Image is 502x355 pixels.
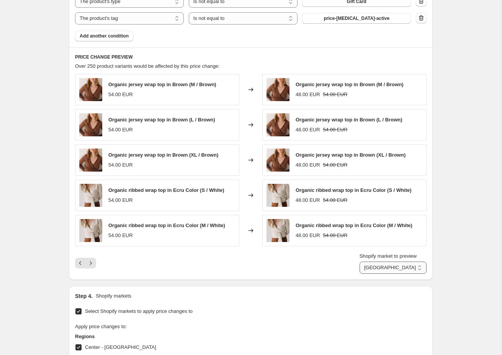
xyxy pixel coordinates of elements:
[108,232,133,239] div: 54.00 EUR
[80,33,129,39] span: Add another condition
[296,222,412,228] span: Organic ribbed wrap top in Ecru Color (M / White)
[267,78,289,101] img: TW204-M12_18_80x.jpg
[267,113,289,136] img: TW204-M12_18_80x.jpg
[323,161,348,169] strike: 54.00 EUR
[108,161,133,169] div: 54.00 EUR
[108,91,133,98] div: 54.00 EUR
[75,258,86,268] button: Previous
[79,113,102,136] img: TW204-M12_18_80x.jpg
[323,232,348,239] strike: 54.00 EUR
[108,126,133,134] div: 54.00 EUR
[79,184,102,207] img: TW204-W13_17_80x.jpg
[96,292,131,300] p: Shopify markets
[296,152,406,158] span: Organic jersey wrap top in Brown (XL / Brown)
[75,324,127,329] span: Apply price changes to:
[267,219,289,242] img: TW204-W13_17_80x.jpg
[85,308,193,314] span: Select Shopify markets to apply price changes to
[296,126,320,134] div: 48.00 EUR
[267,184,289,207] img: TW204-W13_17_80x.jpg
[323,91,348,98] strike: 54.00 EUR
[75,258,96,268] nav: Pagination
[296,82,404,87] span: Organic jersey wrap top in Brown (M / Brown)
[296,196,320,204] div: 48.00 EUR
[75,31,133,41] button: Add another condition
[79,149,102,172] img: TW204-M12_18_80x.jpg
[360,253,417,259] span: Shopify market to preview
[108,187,224,193] span: Organic ribbed wrap top in Ecru Color (S / White)
[324,15,389,21] span: price-[MEDICAL_DATA]-active
[267,149,289,172] img: TW204-M12_18_80x.jpg
[75,333,221,340] h3: Regions
[108,117,215,123] span: Organic jersey wrap top in Brown (L / Brown)
[85,258,96,268] button: Next
[108,222,225,228] span: Organic ribbed wrap top in Ecru Color (M / White)
[79,219,102,242] img: TW204-W13_17_80x.jpg
[108,82,216,87] span: Organic jersey wrap top in Brown (M / Brown)
[296,91,320,98] div: 48.00 EUR
[108,196,133,204] div: 54.00 EUR
[79,78,102,101] img: TW204-M12_18_80x.jpg
[296,187,412,193] span: Organic ribbed wrap top in Ecru Color (S / White)
[75,292,93,300] h2: Step 4.
[75,63,220,69] span: Over 250 product variants would be affected by this price change:
[296,117,402,123] span: Organic jersey wrap top in Brown (L / Brown)
[108,152,218,158] span: Organic jersey wrap top in Brown (XL / Brown)
[302,13,411,24] button: price-[MEDICAL_DATA]-active
[85,344,156,350] span: Center - [GEOGRAPHIC_DATA]
[323,196,348,204] strike: 54.00 EUR
[296,161,320,169] div: 48.00 EUR
[75,54,427,60] h6: PRICE CHANGE PREVIEW
[296,232,320,239] div: 48.00 EUR
[323,126,348,134] strike: 54.00 EUR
